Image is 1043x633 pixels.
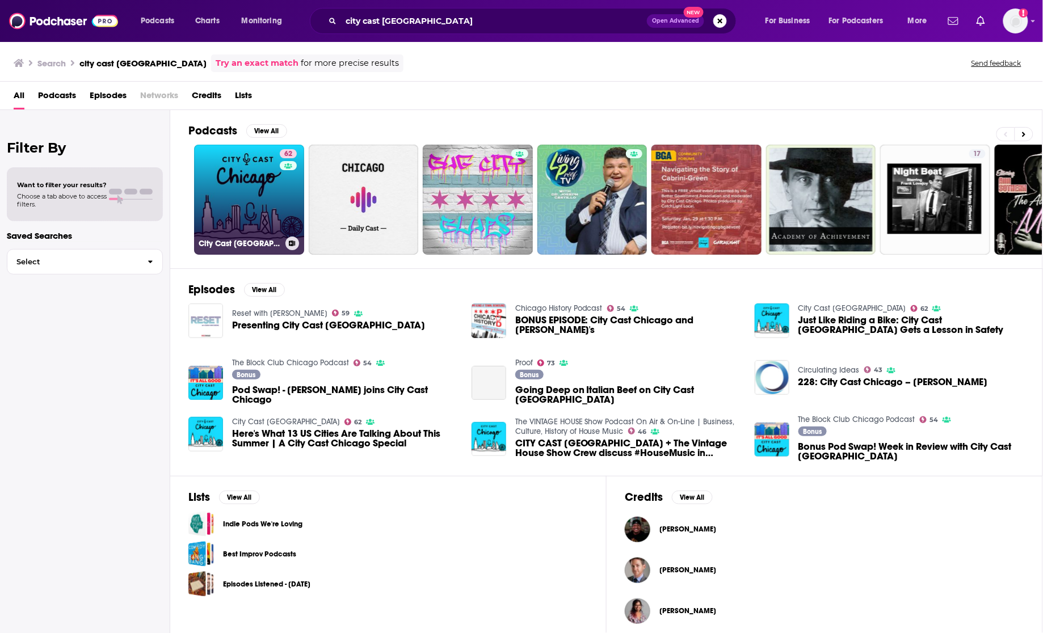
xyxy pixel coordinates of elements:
[755,423,789,457] img: Bonus Pod Swap! Week in Review with City Cast Chicago
[235,86,252,109] a: Lists
[625,517,650,542] img: Jacoby Cochran
[803,428,822,435] span: Bonus
[798,377,988,387] a: 228: City Cast Chicago – Jacoby Cochran
[284,149,292,160] span: 62
[234,12,297,30] button: open menu
[515,303,603,313] a: Chicago History Podcast
[659,566,716,575] a: Ryan King
[798,442,1024,461] span: Bonus Pod Swap! Week in Review with City Cast [GEOGRAPHIC_DATA]
[798,365,860,375] a: Circulating Ideas
[625,490,663,504] h2: Credits
[766,13,810,29] span: For Business
[354,420,361,425] span: 62
[472,366,506,400] a: Going Deep on Italian Beef on City Cast Chicago
[133,12,189,30] button: open menu
[1003,9,1028,33] button: Show profile menu
[14,86,24,109] a: All
[188,571,214,597] span: Episodes Listened - January 2025
[908,13,927,29] span: More
[659,606,716,615] span: [PERSON_NAME]
[758,12,825,30] button: open menu
[232,320,425,330] span: Presenting City Cast [GEOGRAPHIC_DATA]
[342,311,350,316] span: 59
[232,309,327,318] a: Reset with Sasha-Ann Simons
[223,548,296,560] a: Best Improv Podcasts
[652,18,699,24] span: Open Advanced
[17,181,107,189] span: Want to filter your results?
[930,417,938,423] span: 54
[79,58,207,69] h3: city cast [GEOGRAPHIC_DATA]
[515,385,741,404] a: Going Deep on Italian Beef on City Cast Chicago
[969,149,986,158] a: 17
[628,428,647,434] a: 46
[515,315,741,335] span: BONUS EPISODE: City Cast Chicago and [PERSON_NAME]'s
[341,12,647,30] input: Search podcasts, credits, & more...
[192,86,221,109] a: Credits
[472,303,506,338] img: BONUS EPISODE: City Cast Chicago and Bally's
[625,598,650,624] img: Simone Alicea
[974,149,981,160] span: 17
[188,417,223,451] img: Here's What 13 US Cities Are Talking About This Summer | A City Cast Chicago Special
[194,145,304,255] a: 62City Cast [GEOGRAPHIC_DATA]
[607,305,626,312] a: 54
[472,422,506,457] img: CITY CAST CHICAGO + The Vintage House Show Crew discuss #HouseMusic in Chicago
[141,13,174,29] span: Podcasts
[9,10,118,32] img: Podchaser - Follow, Share and Rate Podcasts
[223,578,310,590] a: Episodes Listened - [DATE]
[188,124,287,138] a: PodcastsView All
[188,282,235,297] h2: Episodes
[17,192,107,208] span: Choose a tab above to access filters.
[1003,9,1028,33] img: User Profile
[798,315,1024,335] span: Just Like Riding a Bike: City Cast [GEOGRAPHIC_DATA] Gets a Lesson in Safety
[537,360,556,366] a: 73
[195,13,220,29] span: Charts
[354,360,372,366] a: 54
[38,86,76,109] span: Podcasts
[911,305,928,312] a: 62
[246,124,287,138] button: View All
[1019,9,1028,18] svg: Add a profile image
[547,361,555,366] span: 73
[829,13,884,29] span: For Podcasters
[625,552,1024,588] button: Ryan KingRyan King
[219,491,260,504] button: View All
[874,368,882,373] span: 43
[223,518,302,530] a: Indie Pods We're Loving
[617,306,625,311] span: 54
[90,86,127,109] a: Episodes
[659,525,716,534] span: [PERSON_NAME]
[515,315,741,335] a: BONUS EPISODE: City Cast Chicago and Bally's
[798,303,906,313] a: City Cast Chicago
[232,417,340,427] a: City Cast Chicago
[880,145,990,255] a: 17
[515,438,741,458] a: CITY CAST CHICAGO + The Vintage House Show Crew discuss #HouseMusic in Chicago
[625,558,650,583] img: Ryan King
[188,541,214,567] span: Best Improv Podcasts
[188,490,260,504] a: ListsView All
[647,14,704,28] button: Open AdvancedNew
[216,57,298,70] a: Try an exact match
[232,429,458,448] a: Here's What 13 US Cities Are Talking About This Summer | A City Cast Chicago Special
[864,366,883,373] a: 43
[638,429,646,434] span: 46
[188,124,237,138] h2: Podcasts
[232,385,458,404] a: Pod Swap! - Jon Hansen joins City Cast Chicago
[188,303,223,338] a: Presenting City Cast Chicago
[755,303,789,338] img: Just Like Riding a Bike: City Cast Chicago Gets a Lesson in Safety
[188,366,223,400] img: Pod Swap! - Jon Hansen joins City Cast Chicago
[798,377,988,387] span: 228: City Cast Chicago – [PERSON_NAME]
[672,491,713,504] button: View All
[944,11,963,31] a: Show notifications dropdown
[232,385,458,404] span: Pod Swap! - [PERSON_NAME] joins City Cast Chicago
[520,372,539,378] span: Bonus
[755,360,789,395] img: 228: City Cast Chicago – Jacoby Cochran
[332,310,350,317] a: 59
